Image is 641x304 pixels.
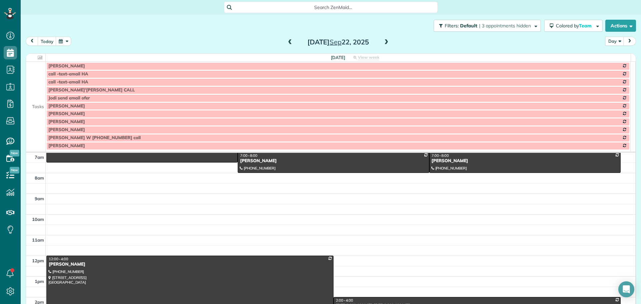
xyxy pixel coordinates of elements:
[605,20,636,32] button: Actions
[240,153,257,158] span: 7:00 - 8:00
[479,23,531,29] span: | 3 appointments hidden
[32,217,44,222] span: 10am
[38,37,56,46] button: today
[48,262,332,267] div: [PERSON_NAME]
[460,23,478,29] span: Default
[48,127,85,132] span: [PERSON_NAME]
[556,23,594,29] span: Colored by
[35,196,44,201] span: 9am
[49,257,68,261] span: 12:00 - 4:00
[358,55,379,60] span: View week
[48,63,85,69] span: [PERSON_NAME]
[26,37,38,46] button: prev
[445,23,459,29] span: Filters:
[48,87,135,93] span: [PERSON_NAME]'[PERSON_NAME] CALL
[48,95,90,101] span: Jodi send email ofer
[618,281,634,297] div: Open Intercom Messenger
[32,237,44,243] span: 11am
[605,37,624,46] button: Day
[432,153,449,158] span: 7:00 - 8:00
[623,37,636,46] button: next
[48,111,85,116] span: [PERSON_NAME]
[10,167,19,174] span: New
[48,119,85,124] span: [PERSON_NAME]
[48,143,85,148] span: [PERSON_NAME]
[35,175,44,181] span: 8am
[331,55,345,60] span: [DATE]
[48,103,85,109] span: [PERSON_NAME]
[35,155,44,160] span: 7am
[336,298,353,303] span: 2:00 - 4:00
[434,20,541,32] button: Filters: Default | 3 appointments hidden
[10,150,19,157] span: New
[431,158,619,164] div: [PERSON_NAME]
[240,158,427,164] div: [PERSON_NAME]
[32,258,44,263] span: 12pm
[48,135,141,140] span: [PERSON_NAME] W [PHONE_NUMBER] call
[579,23,593,29] span: Team
[48,71,88,77] span: call -text-email HA
[296,38,380,46] h2: [DATE] 22, 2025
[544,20,603,32] button: Colored byTeam
[330,38,342,46] span: Sep
[48,79,88,85] span: call -text-email HA
[35,279,44,284] span: 1pm
[430,20,541,32] a: Filters: Default | 3 appointments hidden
